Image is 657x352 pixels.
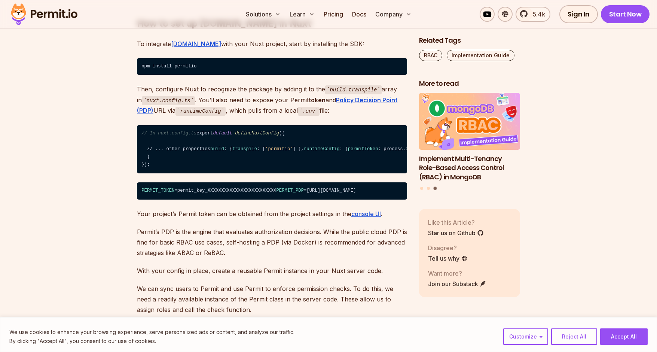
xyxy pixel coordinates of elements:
[142,96,195,105] code: nuxt.config.ts
[171,40,221,48] a: [DOMAIN_NAME]
[137,39,407,49] p: To integrate with your Nuxt project, start by installing the SDK:
[419,79,520,88] h2: More to read
[601,5,650,23] a: Start Now
[304,146,340,152] span: runtimeConfig
[419,93,520,150] img: Implement Multi-Tenancy Role-Based Access Control (RBAC) in MongoDB
[600,328,648,345] button: Accept All
[419,50,442,61] a: RBAC
[433,186,437,190] button: Go to slide 3
[298,107,320,116] code: .env
[348,146,378,152] span: permitToken
[351,210,381,218] a: console UI
[243,7,284,22] button: Solutions
[551,328,597,345] button: Reject All
[141,131,196,136] span: // In nuxt.config.ts
[137,125,407,174] code: export ({ // ... other properties : { : [ ] }, : { : process.env.PERMIT_TOKEN, : process.env.PERM...
[141,188,174,193] span: PERMIT_TOKEN
[447,50,514,61] a: Implementation Guide
[175,107,226,116] code: runtimeConfig
[428,228,484,237] a: Star us on Github
[321,7,346,22] a: Pricing
[559,5,598,23] a: Sign In
[137,209,407,219] p: Your project’s Permit token can be obtained from the project settings in the .
[232,146,257,152] span: transpile
[137,182,407,200] code: =permit_key_XXXXXXXXXXXXXXXXXXXXXXXXX =[URL][DOMAIN_NAME]
[213,131,232,136] span: default
[428,218,484,227] p: Like this Article?
[516,7,550,22] a: 5.4k
[427,186,430,189] button: Go to slide 2
[9,328,294,337] p: We use cookies to enhance your browsing experience, serve personalized ads or content, and analyz...
[372,7,415,22] button: Company
[235,131,279,136] span: defineNuxtConfig
[137,227,407,258] p: Permit’s PDP is the engine that evaluates authorization decisions. While the public cloud PDP is ...
[419,36,520,45] h2: Related Tags
[287,7,318,22] button: Learn
[276,188,304,193] span: PERMIT_PDP
[428,268,486,277] p: Want more?
[503,328,548,345] button: Customize
[528,10,545,19] span: 5.4k
[210,146,224,152] span: build
[265,146,293,152] span: 'permitio'
[7,1,81,27] img: Permit logo
[428,254,468,263] a: Tell us why
[137,84,407,116] p: Then, configure Nuxt to recognize the package by adding it to the array in . You’ll also need to ...
[419,93,520,191] div: Posts
[419,93,520,182] li: 3 of 3
[9,337,294,346] p: By clicking "Accept All", you consent to our use of cookies.
[428,243,468,252] p: Disagree?
[137,283,407,315] p: We can sync users to Permit and use Permit to enforce permission checks. To do this, we need a re...
[428,279,486,288] a: Join our Substack
[420,186,423,189] button: Go to slide 1
[349,7,369,22] a: Docs
[137,265,407,276] p: With your config in place, create a reusable Permit instance in your Nuxt server code.
[325,85,382,94] code: build.transpile
[309,96,326,104] strong: token
[137,58,407,75] code: npm install permitio
[419,154,520,182] h3: Implement Multi-Tenancy Role-Based Access Control (RBAC) in MongoDB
